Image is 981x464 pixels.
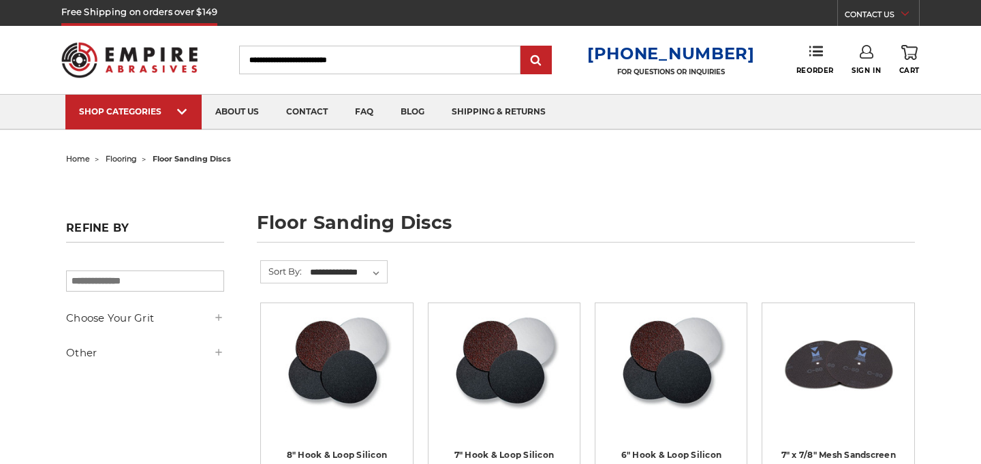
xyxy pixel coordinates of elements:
[66,221,224,243] h5: Refine by
[341,95,387,129] a: faq
[899,66,920,75] span: Cart
[852,66,881,75] span: Sign In
[66,345,224,361] h5: Other
[587,44,755,63] a: [PHONE_NUMBER]
[66,310,224,326] h5: Choose Your Grit
[281,313,392,422] img: Silicon Carbide 8" Hook & Loop Edger Discs
[261,261,302,281] label: Sort By:
[153,154,231,164] span: floor sanding discs
[106,154,137,164] a: flooring
[796,66,834,75] span: Reorder
[272,95,341,129] a: contact
[449,313,559,422] img: Silicon Carbide 7" Hook & Loop Edger Discs
[257,213,915,243] h1: floor sanding discs
[605,313,737,445] a: Silicon Carbide 6" Hook & Loop Edger Discs
[796,45,834,74] a: Reorder
[66,154,90,164] a: home
[79,106,188,117] div: SHOP CATEGORIES
[587,67,755,76] p: FOR QUESTIONS OR INQUIRIES
[784,313,893,422] img: 7" x 7/8" Mesh Sanding Screen Edger Discs
[438,313,570,445] a: Silicon Carbide 7" Hook & Loop Edger Discs
[438,95,559,129] a: shipping & returns
[202,95,272,129] a: about us
[308,262,387,283] select: Sort By:
[845,7,919,26] a: CONTACT US
[270,313,403,445] a: Silicon Carbide 8" Hook & Loop Edger Discs
[61,33,198,87] img: Empire Abrasives
[772,313,904,445] a: 7" x 7/8" Mesh Sanding Screen Edger Discs
[523,47,550,74] input: Submit
[616,313,726,422] img: Silicon Carbide 6" Hook & Loop Edger Discs
[899,45,920,75] a: Cart
[387,95,438,129] a: blog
